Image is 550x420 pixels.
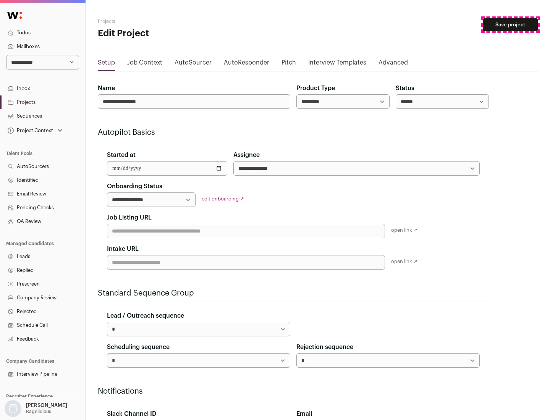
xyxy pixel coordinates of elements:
[3,400,69,417] button: Open dropdown
[396,84,414,93] label: Status
[296,84,335,93] label: Product Type
[379,58,408,70] a: Advanced
[483,18,538,31] button: Save project
[107,311,184,320] label: Lead / Outreach sequence
[175,58,212,70] a: AutoSourcer
[296,342,353,352] label: Rejection sequence
[107,244,139,254] label: Intake URL
[98,288,489,299] h2: Standard Sequence Group
[5,400,21,417] img: nopic.png
[308,58,366,70] a: Interview Templates
[107,213,152,222] label: Job Listing URL
[107,150,136,160] label: Started at
[127,58,162,70] a: Job Context
[98,18,244,24] h2: Projects
[224,58,269,70] a: AutoResponder
[6,125,64,136] button: Open dropdown
[107,182,162,191] label: Onboarding Status
[98,84,115,93] label: Name
[26,402,67,409] p: [PERSON_NAME]
[3,8,26,23] img: Wellfound
[98,127,489,138] h2: Autopilot Basics
[107,409,156,418] label: Slack Channel ID
[98,58,115,70] a: Setup
[296,409,480,418] div: Email
[6,128,53,134] div: Project Context
[281,58,296,70] a: Pitch
[107,342,170,352] label: Scheduling sequence
[202,196,244,201] a: edit onboarding ↗
[98,386,489,397] h2: Notifications
[98,27,244,40] h1: Edit Project
[26,409,51,415] p: Bagelicious
[233,150,260,160] label: Assignee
